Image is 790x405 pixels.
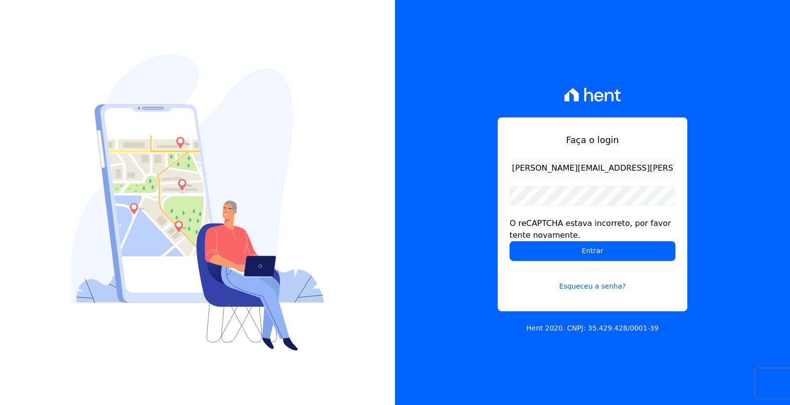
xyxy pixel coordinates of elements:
[510,133,675,147] h1: Faça o login
[526,323,659,333] p: Hent 2020. CNPJ: 35.429.428/0001-39
[510,218,675,241] div: O reCAPTCHA estava incorreto, por favor tente novamente.
[510,269,675,292] a: Esqueceu a senha?
[510,241,675,261] input: Entrar
[71,54,324,351] img: Login
[510,158,675,178] input: Email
